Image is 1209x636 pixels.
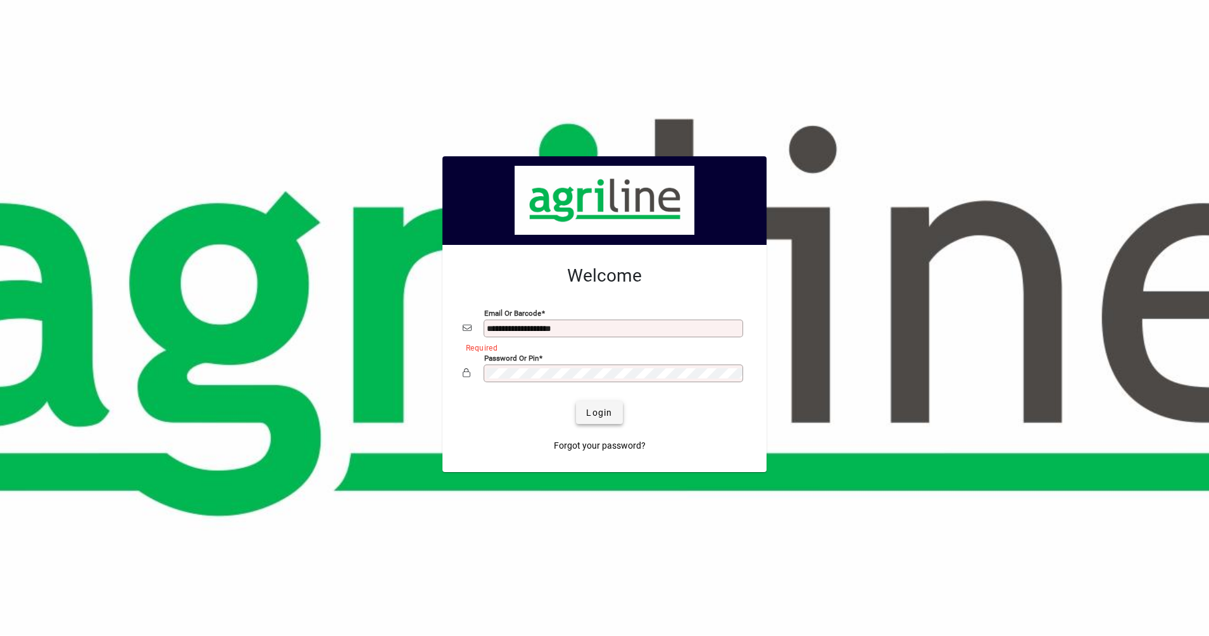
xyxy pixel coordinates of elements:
[466,340,736,354] mat-error: Required
[484,309,541,318] mat-label: Email or Barcode
[586,406,612,420] span: Login
[549,434,651,457] a: Forgot your password?
[484,354,539,363] mat-label: Password or Pin
[554,439,646,452] span: Forgot your password?
[576,401,622,424] button: Login
[463,265,746,287] h2: Welcome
